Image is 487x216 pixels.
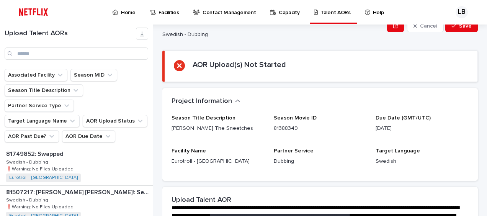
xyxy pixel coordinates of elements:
p: [DATE] [376,124,469,133]
span: Season Movie ID [274,115,317,121]
input: Search [5,47,148,60]
span: Target Language [376,148,420,154]
a: Eurotroll - [GEOGRAPHIC_DATA] [9,175,78,180]
p: 81388349 [274,124,367,133]
h1: Upload Talent AORs [5,29,136,38]
button: Season MID [70,69,117,81]
p: ❗️Warning: No Files Uploaded [6,165,75,172]
p: Dubbing [274,157,367,165]
p: [PERSON_NAME] The Sneetches [172,124,265,133]
button: Target Language Name [5,115,80,127]
span: Due Date (GMT/UTC) [376,115,431,121]
img: ifQbXi3ZQGMSEF7WDB7W [15,5,52,20]
button: Save [445,20,478,32]
p: Swedish - Dubbing [6,196,50,203]
span: Cancel [420,23,437,29]
h2: Project Information [172,97,232,106]
p: Swedish [376,157,469,165]
button: Cancel [407,20,444,32]
button: Associated Facility [5,69,67,81]
div: LB [456,6,468,18]
p: 81749852: Swapped [6,149,65,158]
button: AOR Due Date [62,130,115,142]
p: Eurotroll - [GEOGRAPHIC_DATA] [172,157,265,165]
p: ❗️Warning: No Files Uploaded [6,203,75,210]
p: 81507217: [PERSON_NAME] [PERSON_NAME]!: Season 2 [6,187,151,196]
p: Swedish - Dubbing [6,158,50,165]
button: Partner Service Type [5,100,74,112]
span: Facility Name [172,148,206,154]
span: Partner Service [274,148,314,154]
button: AOR Past Due? [5,130,59,142]
span: Season Title Description [172,115,235,121]
p: Swedish - Dubbing [162,31,381,38]
button: Project Information [172,97,240,106]
h2: AOR Upload(s) Not Started [193,60,286,69]
button: AOR Upload Status [83,115,147,127]
button: Season Title Description [5,84,83,97]
span: Save [459,23,472,29]
h2: Upload Talent AOR [172,196,231,205]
